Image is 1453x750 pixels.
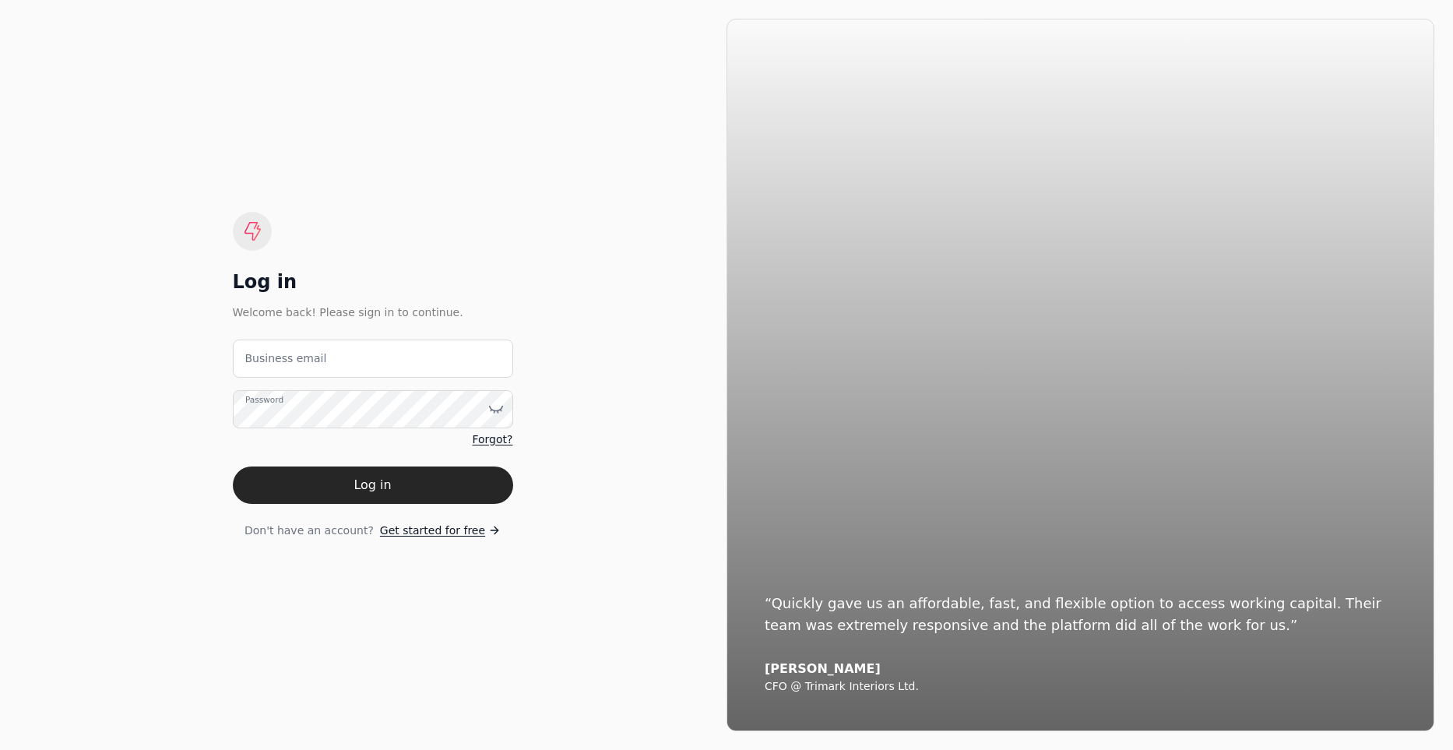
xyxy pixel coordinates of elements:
[233,269,513,294] div: Log in
[380,523,485,539] span: Get started for free
[765,661,1396,677] div: [PERSON_NAME]
[472,431,512,448] a: Forgot?
[245,393,283,406] label: Password
[245,523,374,539] span: Don't have an account?
[765,593,1396,636] div: “Quickly gave us an affordable, fast, and flexible option to access working capital. Their team w...
[380,523,501,539] a: Get started for free
[245,350,327,367] label: Business email
[233,304,513,321] div: Welcome back! Please sign in to continue.
[765,680,1396,694] div: CFO @ Trimark Interiors Ltd.
[233,467,513,504] button: Log in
